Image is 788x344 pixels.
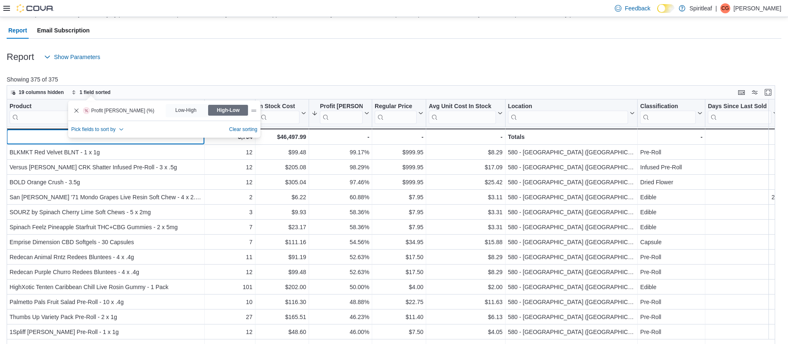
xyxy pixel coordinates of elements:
[375,103,417,111] div: Regular Price
[375,252,423,262] div: $17.50
[708,252,778,262] div: 1
[10,208,202,218] div: SOURZ by Spinach Cherry Lime Soft Chews - 5 x 2mg
[258,163,306,173] div: $205.08
[71,106,81,116] button: Remove Profit Margin (%) from data grid sort
[312,193,369,203] div: 60.88%
[258,208,306,218] div: $9.93
[429,148,502,158] div: $8.29
[217,104,240,116] span: High-Low
[708,132,778,142] div: -
[708,312,778,322] div: 2
[640,132,702,142] div: -
[7,52,34,62] h3: Report
[41,49,103,65] button: Show Parameters
[19,89,64,96] span: 19 columns hidden
[10,103,195,111] div: Product
[429,238,502,247] div: $15.88
[429,282,502,292] div: $2.00
[207,297,253,307] div: 10
[312,267,369,277] div: 52.63%
[640,163,702,173] div: Infused Pre-Roll
[429,312,502,322] div: $6.13
[508,103,628,111] div: Location
[708,193,778,203] div: 25
[166,104,207,116] label: Low-High
[207,252,253,262] div: 11
[312,238,369,247] div: 54.56%
[708,208,778,218] div: 8
[763,87,773,97] button: Enter fullscreen
[508,208,635,218] div: 580 - [GEOGRAPHIC_DATA] ([GEOGRAPHIC_DATA])
[207,312,253,322] div: 27
[175,104,198,116] span: Low-High
[9,132,202,142] div: -
[258,252,306,262] div: $91.19
[429,103,496,111] div: Avg Unit Cost In Stock
[312,312,369,322] div: 46.23%
[207,267,253,277] div: 12
[429,267,502,277] div: $8.29
[10,178,202,188] div: BOLD Orange Crush - 3.5g
[207,163,253,173] div: 12
[429,208,502,218] div: $3.31
[375,282,423,292] div: $4.00
[640,178,702,188] div: Dried Flower
[312,327,369,337] div: 46.00%
[508,312,635,322] div: 580 - [GEOGRAPHIC_DATA] ([GEOGRAPHIC_DATA])
[640,267,702,277] div: Pre-Roll
[207,327,253,337] div: 12
[375,223,423,233] div: $7.95
[429,223,502,233] div: $3.31
[10,223,202,233] div: Spinach Feelz Pineapple Starfruit THC+CBG Gummies - 2 x 5mg
[207,104,249,116] label: High-Low
[375,267,423,277] div: $17.50
[640,252,702,262] div: Pre-Roll
[258,238,306,247] div: $111.16
[375,132,423,142] div: -
[312,208,369,218] div: 58.36%
[508,252,635,262] div: 580 - [GEOGRAPHIC_DATA] ([GEOGRAPHIC_DATA])
[375,208,423,218] div: $7.95
[708,327,778,337] div: 9
[640,223,702,233] div: Edible
[640,103,696,111] div: Classification
[640,103,702,124] button: Classification
[720,3,730,13] div: Clayton G
[258,223,306,233] div: $23.17
[10,163,202,173] div: Versus [PERSON_NAME] CRK Shatter Infused Pre-Roll - 3 x .5g
[708,103,771,111] div: Days Since Last Sold
[312,132,369,142] div: -
[640,297,702,307] div: Pre-Roll
[258,327,306,337] div: $48.60
[10,267,202,277] div: Redecan Purple Churro Redees Bluntees - 4 x .4g
[312,282,369,292] div: 50.00%
[258,282,306,292] div: $202.00
[508,193,635,203] div: 580 - [GEOGRAPHIC_DATA] ([GEOGRAPHIC_DATA])
[429,297,502,307] div: $11.63
[207,282,253,292] div: 101
[258,148,306,158] div: $99.48
[207,238,253,247] div: 7
[708,297,778,307] div: 4
[429,103,502,124] button: Avg Unit Cost In Stock
[312,223,369,233] div: 58.36%
[375,103,417,124] div: Regular Price
[708,103,771,124] div: Days Since Last Sold
[7,87,67,97] button: 19 columns hidden
[750,87,760,97] button: Display options
[68,87,114,97] button: 1 field sorted
[715,3,717,13] p: |
[10,193,202,203] div: San [PERSON_NAME] '71 Mondo Grapes Live Resin Soft Chew - 4 x 2.5mg
[91,107,155,114] p: Profit [PERSON_NAME] (%)
[429,178,502,188] div: $25.42
[10,148,202,158] div: BLKMKT Red Velvet BLNT - 1 x 1g
[625,4,650,12] span: Feedback
[508,178,635,188] div: 580 - [GEOGRAPHIC_DATA] ([GEOGRAPHIC_DATA])
[375,178,423,188] div: $999.95
[258,193,306,203] div: $6.22
[10,312,202,322] div: Thumbs Up Variety Pack Pre-Roll - 2 x 1g
[10,282,202,292] div: HighXotic Tenten Caribbean Chill Live Rosin Gummy - 1 Pack
[207,178,253,188] div: 12
[207,148,253,158] div: 12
